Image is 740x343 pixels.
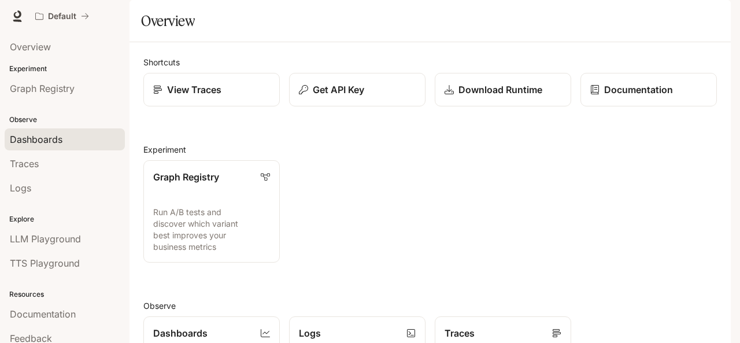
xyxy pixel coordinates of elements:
[458,83,542,97] p: Download Runtime
[30,5,94,28] button: All workspaces
[289,73,425,106] button: Get API Key
[167,83,221,97] p: View Traces
[604,83,673,97] p: Documentation
[313,83,364,97] p: Get API Key
[141,9,195,32] h1: Overview
[153,170,219,184] p: Graph Registry
[143,56,717,68] h2: Shortcuts
[143,143,717,156] h2: Experiment
[153,206,270,253] p: Run A/B tests and discover which variant best improves your business metrics
[435,73,571,106] a: Download Runtime
[445,326,475,340] p: Traces
[143,160,280,263] a: Graph RegistryRun A/B tests and discover which variant best improves your business metrics
[580,73,717,106] a: Documentation
[143,73,280,106] a: View Traces
[48,12,76,21] p: Default
[299,326,321,340] p: Logs
[153,326,208,340] p: Dashboards
[143,300,717,312] h2: Observe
